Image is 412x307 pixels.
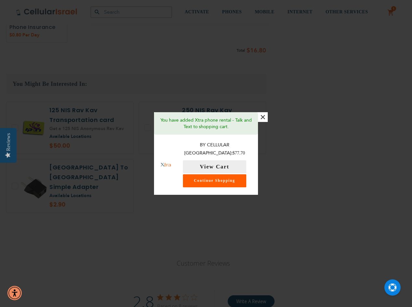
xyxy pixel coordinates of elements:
[183,160,246,173] button: View Cart
[7,286,22,300] div: Accessibility Menu
[6,133,11,151] div: Reviews
[258,112,268,122] button: ×
[233,151,245,155] span: $77.70
[178,141,252,157] p: By Cellular [GEOGRAPHIC_DATA]:
[183,174,246,187] a: Continue Shopping
[159,117,253,130] p: You have added Xtra phone rental - Talk and Text to shopping cart.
